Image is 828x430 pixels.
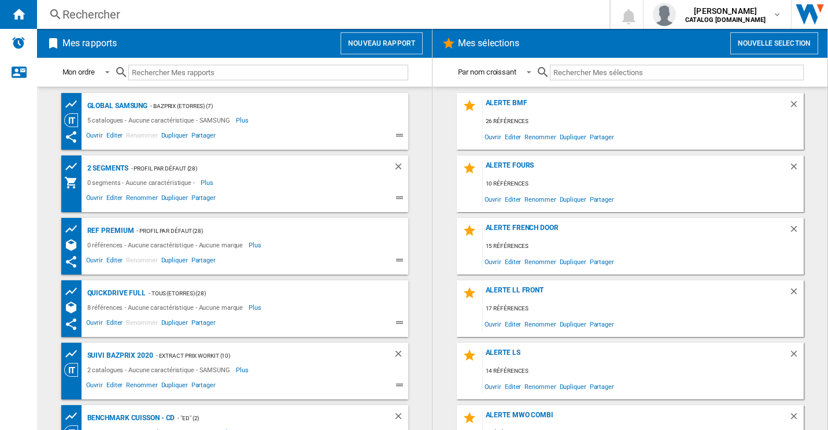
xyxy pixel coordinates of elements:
button: Nouvelle selection [730,32,818,54]
div: 26 références [483,114,804,129]
div: Supprimer [789,161,804,177]
h2: Mes sélections [456,32,522,54]
div: - Bazprix (etorres) (7) [147,99,385,113]
span: Renommer [523,191,557,207]
div: Par nom croissant [458,68,516,76]
input: Rechercher Mes sélections [550,65,804,80]
span: Plus [249,238,263,252]
span: Partager [190,317,217,331]
span: Dupliquer [558,191,588,207]
div: 8 références - Aucune caractéristique - Aucune marque [84,301,249,314]
span: Editer [105,255,124,269]
span: Plus [236,363,250,377]
span: Partager [190,380,217,394]
div: Supprimer [393,349,408,363]
div: Alerte LS [483,349,789,364]
div: 10 références [483,177,804,191]
div: Supprimer [393,411,408,425]
div: 15 références [483,239,804,254]
ng-md-icon: Ce rapport a été partagé avec vous [64,317,78,331]
div: Supprimer [393,161,408,176]
div: Vision Catégorie [64,113,84,127]
ng-md-icon: Ce rapport a été partagé avec vous [64,255,78,269]
span: Renommer [124,380,159,394]
div: Alerte MWO combi [483,411,789,427]
span: Renommer [124,317,159,331]
span: Renommer [523,316,557,332]
div: Tableau des prix des produits [64,97,84,112]
span: Partager [588,191,616,207]
span: [PERSON_NAME] [685,5,766,17]
div: - Profil par défaut (28) [128,161,370,176]
span: Plus [201,176,215,190]
span: Editer [105,380,124,394]
div: Supprimer [789,411,804,427]
div: 17 références [483,302,804,316]
span: Dupliquer [160,192,190,206]
span: Ouvrir [84,130,105,144]
span: Ouvrir [84,317,105,331]
div: - Profil par défaut (28) [134,224,385,238]
div: 14 références [483,364,804,379]
div: Tableau des prix des produits [64,347,84,361]
span: Partager [190,255,217,269]
div: 0 segments - Aucune caractéristique - [84,176,201,190]
span: Partager [190,130,217,144]
span: Dupliquer [558,254,588,269]
b: CATALOG [DOMAIN_NAME] [685,16,766,24]
span: Plus [249,301,263,314]
span: Ouvrir [483,254,503,269]
span: Partager [588,316,616,332]
span: Editer [105,192,124,206]
span: Renommer [124,130,159,144]
div: Supprimer [789,349,804,364]
span: Ouvrir [84,380,105,394]
span: Ouvrir [483,191,503,207]
span: Renommer [124,192,159,206]
div: - "ED" (2) [175,411,369,425]
div: Références [64,301,84,314]
img: profile.jpg [653,3,676,26]
span: Ouvrir [483,379,503,394]
span: Editer [105,317,124,331]
div: Benchmark Cuisson - CD [84,411,175,425]
span: Renommer [523,129,557,144]
span: Editer [105,130,124,144]
span: Partager [588,379,616,394]
span: Editer [503,254,523,269]
div: 0 références - Aucune caractéristique - Aucune marque [84,238,249,252]
div: Alerte BMF [483,99,789,114]
span: Renommer [124,255,159,269]
div: Supprimer [789,99,804,114]
div: Mon assortiment [64,176,84,190]
div: Alerte LL Front [483,286,789,302]
div: - Extract Prix Workit (10) [153,349,370,363]
div: - TOUS (etorres) (28) [146,286,385,301]
span: Dupliquer [160,380,190,394]
span: Ouvrir [483,129,503,144]
span: Ouvrir [483,316,503,332]
div: Mon ordre [62,68,95,76]
div: 2 segments [84,161,128,176]
span: Partager [588,254,616,269]
div: Tableau des prix des produits [64,409,84,424]
button: Nouveau rapport [341,32,423,54]
span: Partager [190,192,217,206]
div: Alerte Fours [483,161,789,177]
div: Tableau des prix des produits [64,160,84,174]
span: Dupliquer [558,379,588,394]
span: Dupliquer [160,255,190,269]
div: Suivi Bazprix 2020 [84,349,153,363]
span: Partager [588,129,616,144]
div: Supprimer [789,286,804,302]
div: Supprimer [789,224,804,239]
div: 5 catalogues - Aucune caractéristique - SAMSUNG [84,113,236,127]
div: Références [64,238,84,252]
span: Editer [503,379,523,394]
span: Dupliquer [558,129,588,144]
span: Ouvrir [84,255,105,269]
div: Alerte French Door [483,224,789,239]
span: Dupliquer [160,130,190,144]
span: Renommer [523,379,557,394]
span: Dupliquer [558,316,588,332]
